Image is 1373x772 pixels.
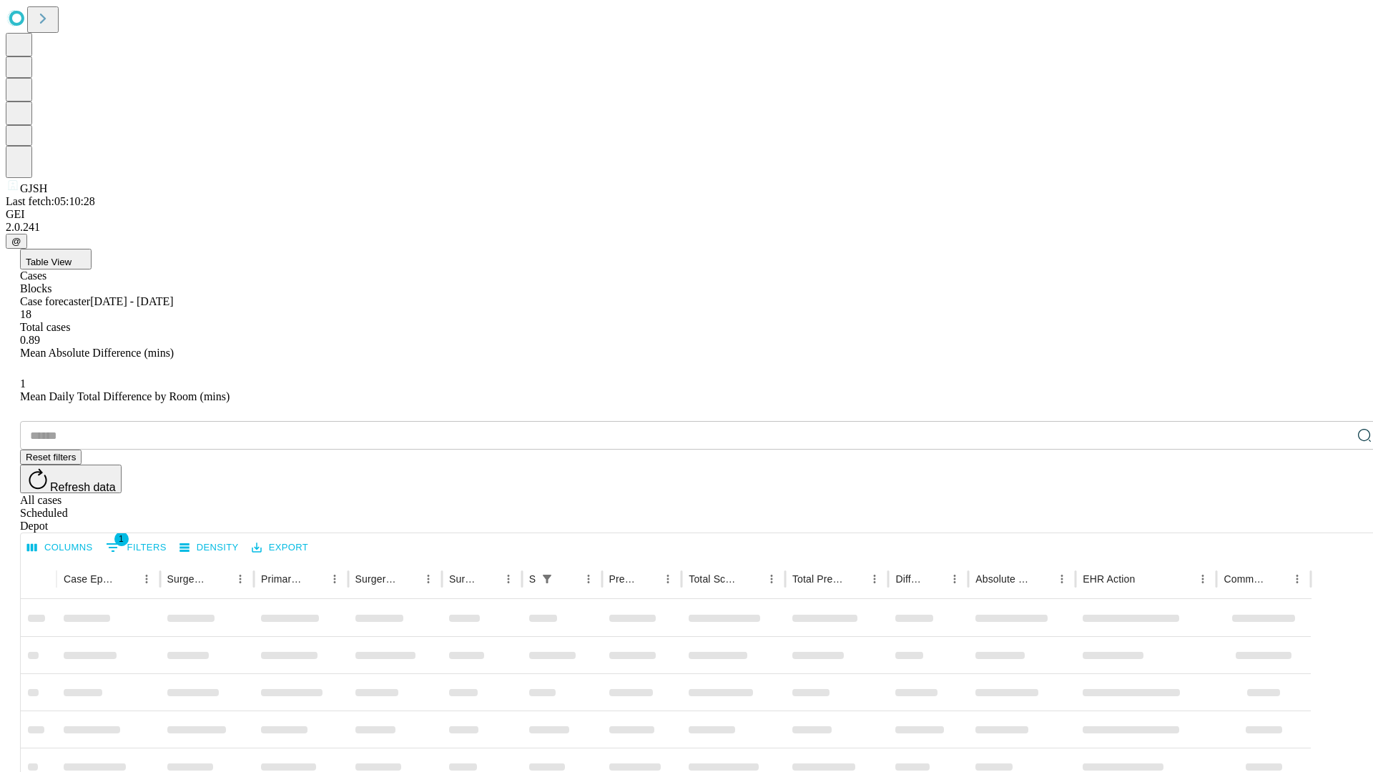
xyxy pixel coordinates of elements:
div: Absolute Difference [975,573,1030,585]
span: Mean Daily Total Difference by Room (mins) [20,390,230,402]
button: Menu [418,569,438,589]
button: Sort [210,569,230,589]
button: Sort [742,569,762,589]
span: Last fetch: 05:10:28 [6,195,95,207]
button: Density [176,537,242,559]
span: 1 [20,377,26,390]
span: Reset filters [26,452,76,462]
button: Select columns [24,537,97,559]
span: Mean Absolute Difference (mins) [20,347,174,359]
button: Menu [579,569,599,589]
button: Show filters [102,536,170,559]
button: Menu [1193,569,1213,589]
button: Table View [20,249,92,269]
span: 0.89 [20,334,40,346]
button: Menu [1052,569,1072,589]
button: Sort [117,569,137,589]
button: Refresh data [20,465,122,493]
div: Difference [895,573,923,585]
span: Case forecaster [20,295,90,307]
div: 1 active filter [537,569,557,589]
button: @ [6,234,27,249]
div: Total Scheduled Duration [689,573,740,585]
span: Total cases [20,321,70,333]
button: Menu [945,569,965,589]
span: [DATE] - [DATE] [90,295,173,307]
button: Sort [398,569,418,589]
button: Menu [325,569,345,589]
span: 18 [20,308,31,320]
div: Total Predicted Duration [792,573,844,585]
button: Sort [558,569,579,589]
div: 2.0.241 [6,221,1367,234]
div: Predicted In Room Duration [609,573,637,585]
button: Menu [230,569,250,589]
div: Case Epic Id [64,573,115,585]
div: Comments [1224,573,1265,585]
button: Sort [845,569,865,589]
button: Export [248,537,312,559]
button: Sort [925,569,945,589]
div: Surgery Date [449,573,477,585]
button: Menu [762,569,782,589]
button: Reset filters [20,450,82,465]
div: Primary Service [261,573,302,585]
button: Sort [1267,569,1287,589]
span: GJSH [20,182,47,194]
div: Surgery Name [355,573,397,585]
button: Sort [1032,569,1052,589]
button: Menu [658,569,678,589]
button: Menu [137,569,157,589]
button: Menu [1287,569,1307,589]
span: @ [11,236,21,247]
div: Surgeon Name [167,573,209,585]
button: Sort [1136,569,1156,589]
button: Menu [865,569,885,589]
div: EHR Action [1083,573,1135,585]
button: Sort [478,569,498,589]
button: Menu [498,569,518,589]
span: Refresh data [50,481,116,493]
div: Scheduled In Room Duration [529,573,536,585]
button: Show filters [537,569,557,589]
button: Sort [638,569,658,589]
span: Table View [26,257,72,267]
div: GEI [6,208,1367,221]
button: Sort [305,569,325,589]
span: 1 [114,532,129,546]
